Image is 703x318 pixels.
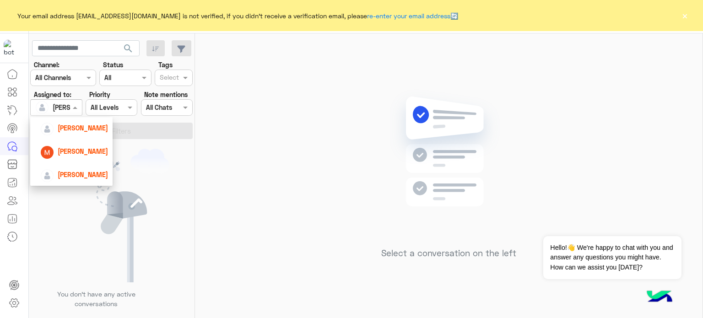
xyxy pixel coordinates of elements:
[41,146,54,159] img: ACg8ocLGW7_pVBsNxKOb5fUWmw7xcHXwEWevQ29UkHJiLExJie2bMw=s96-c
[4,40,20,56] img: 919860931428189
[367,12,450,20] a: re-enter your email address
[41,169,54,182] img: defaultAdmin.png
[54,149,169,282] img: empty users
[58,171,108,178] span: [PERSON_NAME]
[158,72,179,84] div: Select
[36,101,49,114] img: defaultAdmin.png
[117,40,140,60] button: search
[381,248,516,259] h5: Select a conversation on the left
[644,281,676,313] img: hulul-logo.png
[17,11,458,21] span: Your email address [EMAIL_ADDRESS][DOMAIN_NAME] is not verified, if you didn't receive a verifica...
[58,124,108,132] span: [PERSON_NAME]
[41,123,54,135] img: defaultAdmin.png
[34,60,59,70] label: Channel:
[158,60,173,70] label: Tags
[383,89,515,241] img: no messages
[543,236,681,279] span: Hello!👋 We're happy to chat with you and answer any questions you might have. How can we assist y...
[58,147,108,155] span: [PERSON_NAME]
[50,289,142,309] p: You don’t have any active conversations
[680,11,689,20] button: ×
[34,90,71,99] label: Assigned to:
[89,90,110,99] label: Priority
[123,43,134,54] span: search
[144,90,188,99] label: Note mentions
[30,117,113,186] ng-dropdown-panel: Options list
[103,60,123,70] label: Status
